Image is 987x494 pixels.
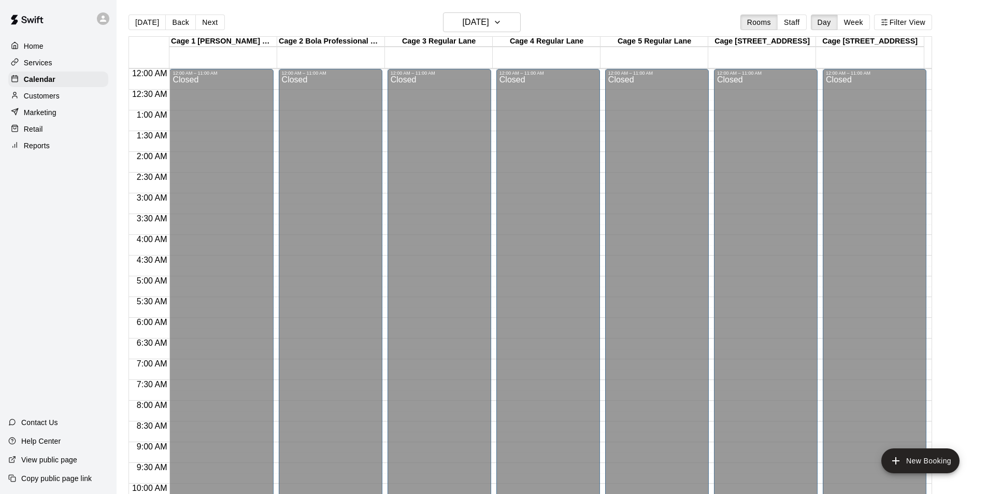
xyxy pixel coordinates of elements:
p: Reports [24,140,50,151]
div: 12:00 AM – 11:00 AM [173,70,270,76]
span: 2:00 AM [134,152,170,161]
span: 8:00 AM [134,401,170,410]
button: Day [811,15,838,30]
div: Cage [STREET_ADDRESS] [708,37,816,47]
a: Services [8,55,108,70]
button: Back [165,15,196,30]
p: Marketing [24,107,56,118]
a: Marketing [8,105,108,120]
p: Services [24,58,52,68]
button: Next [195,15,224,30]
span: 2:30 AM [134,173,170,181]
p: Copy public page link [21,473,92,484]
div: 12:00 AM – 11:00 AM [391,70,488,76]
button: add [881,448,960,473]
button: [DATE] [443,12,521,32]
div: 12:00 AM – 11:00 AM [608,70,706,76]
a: Home [8,38,108,54]
a: Reports [8,138,108,153]
button: Week [837,15,870,30]
button: Staff [777,15,807,30]
span: 4:30 AM [134,256,170,264]
span: 7:30 AM [134,380,170,389]
p: Contact Us [21,417,58,428]
div: Cage 3 Regular Lane [385,37,493,47]
span: 1:00 AM [134,110,170,119]
p: Retail [24,124,43,134]
span: 4:00 AM [134,235,170,244]
div: Cage 2 Bola Professional Machine [277,37,385,47]
button: [DATE] [128,15,166,30]
h6: [DATE] [463,15,489,30]
span: 9:00 AM [134,442,170,451]
a: Calendar [8,72,108,87]
p: Home [24,41,44,51]
div: Cage [STREET_ADDRESS] [816,37,924,47]
span: 8:30 AM [134,421,170,430]
div: Cage 4 Regular Lane [493,37,600,47]
div: Cage 5 Regular Lane [600,37,708,47]
a: Customers [8,88,108,104]
span: 3:30 AM [134,214,170,223]
p: Help Center [21,436,61,446]
a: Retail [8,121,108,137]
span: 1:30 AM [134,131,170,140]
span: 12:00 AM [130,69,170,78]
div: Cage 1 [PERSON_NAME] Machine [169,37,277,47]
span: 9:30 AM [134,463,170,472]
span: 7:00 AM [134,359,170,368]
div: 12:00 AM – 11:00 AM [717,70,814,76]
p: Calendar [24,74,55,84]
div: 12:00 AM – 11:00 AM [826,70,923,76]
button: Rooms [740,15,778,30]
span: 3:00 AM [134,193,170,202]
p: View public page [21,455,77,465]
p: Customers [24,91,60,101]
div: 12:00 AM – 11:00 AM [282,70,379,76]
span: 5:00 AM [134,276,170,285]
span: 12:30 AM [130,90,170,98]
span: 10:00 AM [130,484,170,492]
span: 5:30 AM [134,297,170,306]
div: 12:00 AM – 11:00 AM [499,70,597,76]
span: 6:30 AM [134,338,170,347]
button: Filter View [874,15,932,30]
span: 6:00 AM [134,318,170,327]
